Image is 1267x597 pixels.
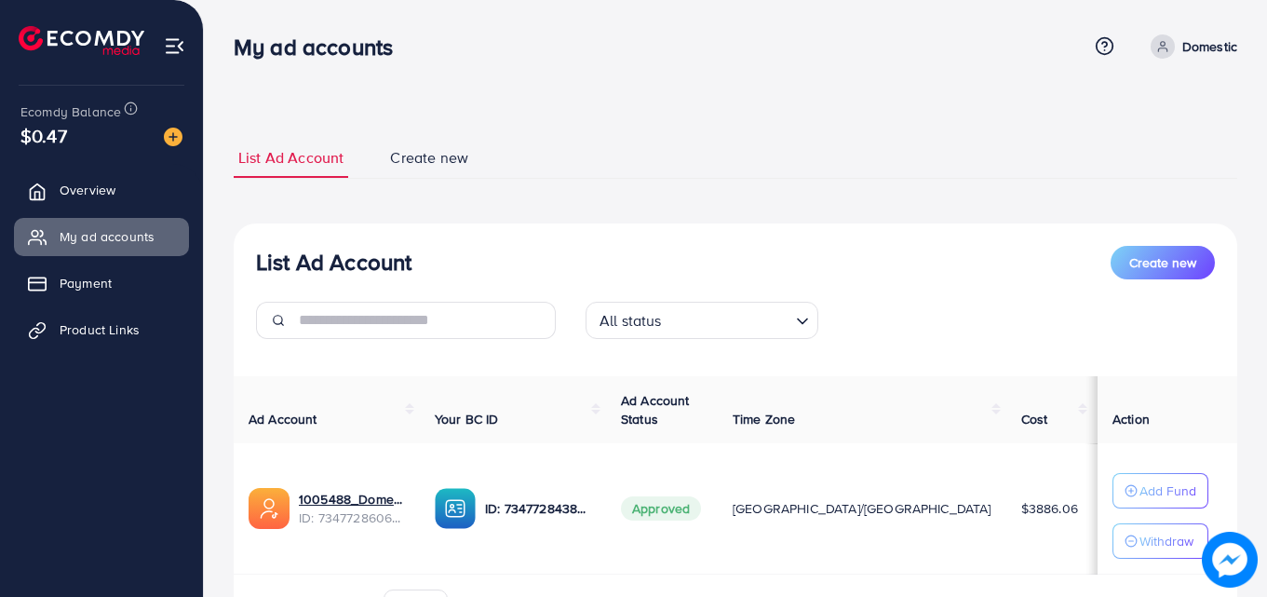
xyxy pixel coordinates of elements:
div: <span class='underline'>1005488_Domesticcc_1710776396283</span></br>7347728606426251265 [299,490,405,528]
span: Action [1112,410,1150,428]
h3: My ad accounts [234,34,408,61]
a: 1005488_Domesticcc_1710776396283 [299,490,405,509]
span: My ad accounts [60,227,155,246]
img: logo [19,26,144,55]
a: My ad accounts [14,218,189,255]
p: Domestic [1182,35,1237,58]
img: menu [164,35,185,57]
span: Ad Account [249,410,317,428]
p: ID: 7347728438985424897 [485,497,591,520]
span: [GEOGRAPHIC_DATA]/[GEOGRAPHIC_DATA] [733,499,991,518]
img: image [164,128,182,146]
span: All status [596,307,666,334]
img: ic-ads-acc.e4c84228.svg [249,488,290,529]
span: Create new [1129,253,1196,272]
span: $0.47 [20,122,67,149]
a: Domestic [1143,34,1237,59]
p: Withdraw [1139,530,1193,552]
span: Payment [60,274,112,292]
span: ID: 7347728606426251265 [299,509,405,527]
button: Withdraw [1112,523,1208,559]
p: Add Fund [1139,480,1196,502]
button: Create new [1111,246,1215,279]
span: Cost [1021,410,1048,428]
img: ic-ba-acc.ded83a64.svg [435,488,476,529]
h3: List Ad Account [256,249,411,276]
span: Approved [621,496,701,521]
div: Search for option [586,302,818,339]
img: image [1207,537,1252,582]
span: $3886.06 [1021,499,1078,518]
span: Overview [60,181,115,199]
span: Ad Account Status [621,391,690,428]
span: Ecomdy Balance [20,102,121,121]
span: Time Zone [733,410,795,428]
span: Your BC ID [435,410,499,428]
span: Create new [390,147,468,169]
button: Add Fund [1112,473,1208,509]
a: Overview [14,171,189,209]
input: Search for option [667,304,789,334]
a: Payment [14,265,189,302]
span: Product Links [60,320,140,339]
a: Product Links [14,311,189,348]
span: List Ad Account [238,147,344,169]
